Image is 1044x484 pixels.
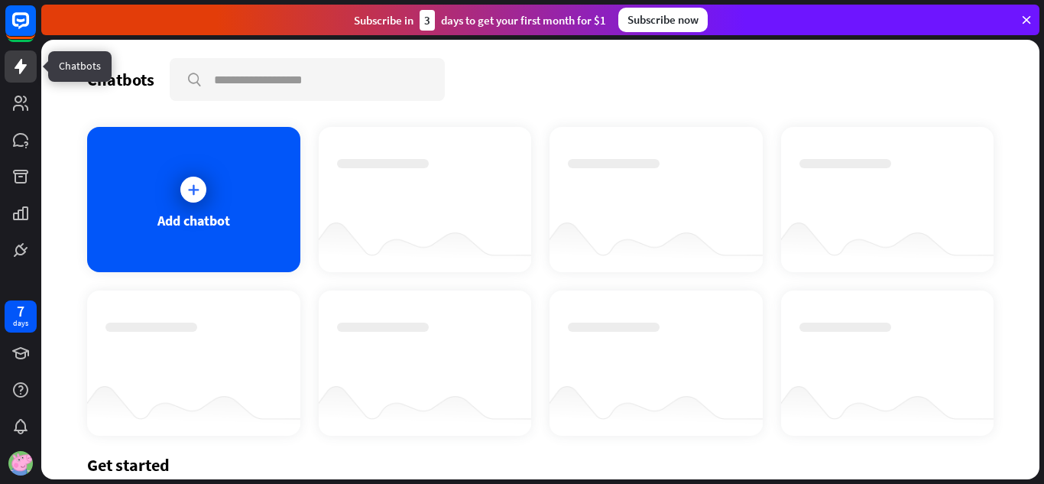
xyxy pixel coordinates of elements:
[157,212,230,229] div: Add chatbot
[13,318,28,329] div: days
[5,300,37,333] a: 7 days
[87,454,994,476] div: Get started
[17,304,24,318] div: 7
[618,8,708,32] div: Subscribe now
[12,6,58,52] button: Open LiveChat chat widget
[420,10,435,31] div: 3
[87,69,154,90] div: Chatbots
[354,10,606,31] div: Subscribe in days to get your first month for $1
